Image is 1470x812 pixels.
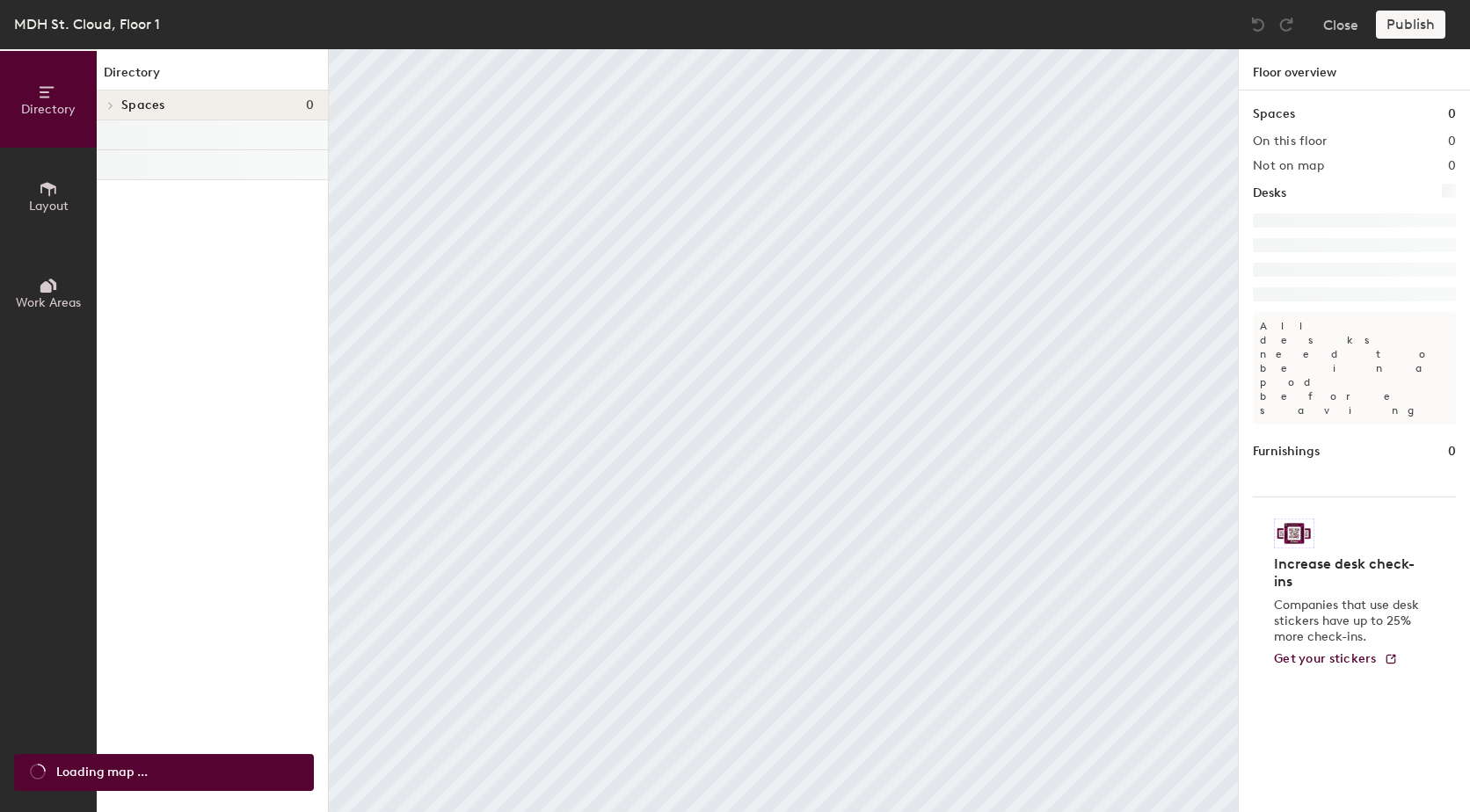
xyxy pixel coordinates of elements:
[1274,555,1424,591] h4: Increase desk check-ins
[21,102,76,117] span: Directory
[1448,134,1456,149] h2: 0
[29,199,69,214] span: Layout
[1274,652,1398,667] a: Get your stickers
[1253,134,1328,149] h2: On this floor
[1253,105,1295,124] h1: Spaces
[97,63,328,91] h1: Directory
[1253,159,1324,173] h2: Not on map
[1274,598,1424,645] p: Companies that use desk stickers have up to 25% more check-ins.
[1277,16,1295,33] img: Redo
[1448,105,1456,124] h1: 0
[1448,159,1456,173] h2: 0
[329,49,1238,812] canvas: Map
[1239,49,1470,91] h1: Floor overview
[1249,16,1267,33] img: Undo
[56,763,148,782] span: Loading map ...
[16,295,81,310] span: Work Areas
[1253,184,1286,203] h1: Desks
[1253,442,1320,461] h1: Furnishings
[1323,11,1358,39] button: Close
[1274,651,1377,666] span: Get your stickers
[1274,518,1314,548] img: Sticker logo
[14,13,160,35] div: MDH St. Cloud, Floor 1
[306,98,314,112] span: 0
[121,98,165,112] span: Spaces
[1253,312,1456,424] p: All desks need to be in a pod before saving
[1448,442,1456,461] h1: 0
